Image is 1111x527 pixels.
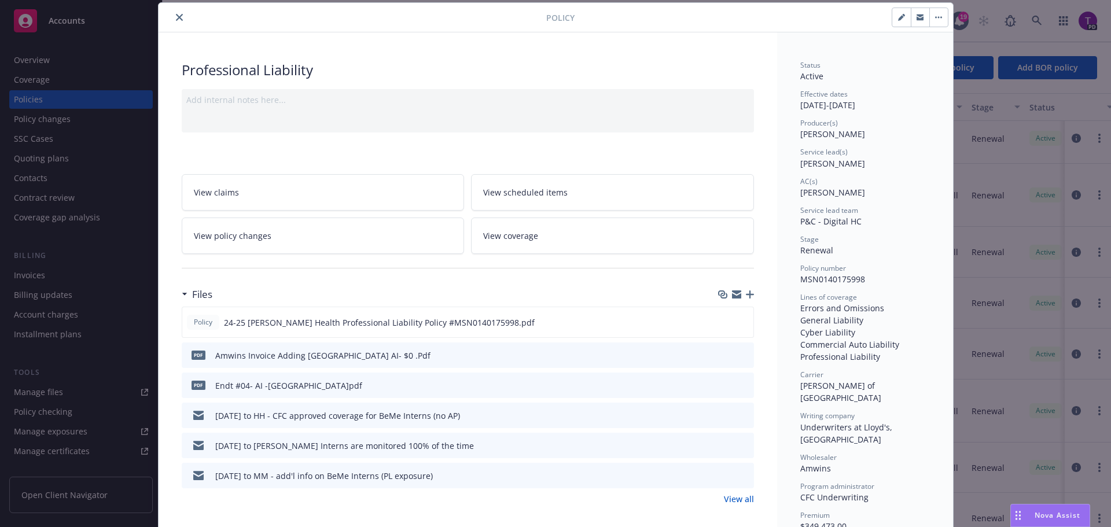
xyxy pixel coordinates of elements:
[720,440,730,452] button: download file
[800,314,930,326] div: General Liability
[720,470,730,482] button: download file
[720,316,729,329] button: download file
[192,351,205,359] span: Pdf
[800,187,865,198] span: [PERSON_NAME]
[800,326,930,338] div: Cyber Liability
[800,234,819,244] span: Stage
[800,60,821,70] span: Status
[800,205,858,215] span: Service lead team
[800,89,848,99] span: Effective dates
[720,349,730,362] button: download file
[800,338,930,351] div: Commercial Auto Liability
[1011,504,1025,526] div: Drag to move
[194,186,239,198] span: View claims
[800,463,831,474] span: Amwins
[471,174,754,211] a: View scheduled items
[739,440,749,452] button: preview file
[800,274,865,285] span: MSN0140175998
[172,10,186,24] button: close
[546,12,575,24] span: Policy
[800,118,838,128] span: Producer(s)
[800,411,855,421] span: Writing company
[215,379,362,392] div: Endt #04- AI -[GEOGRAPHIC_DATA]pdf
[739,349,749,362] button: preview file
[192,287,212,302] h3: Files
[800,481,874,491] span: Program administrator
[192,381,205,389] span: pdf
[800,302,930,314] div: Errors and Omissions
[724,493,754,505] a: View all
[738,316,749,329] button: preview file
[182,60,754,80] div: Professional Liability
[483,230,538,242] span: View coverage
[739,410,749,422] button: preview file
[1035,510,1080,520] span: Nova Assist
[800,380,881,403] span: [PERSON_NAME] of [GEOGRAPHIC_DATA]
[720,379,730,392] button: download file
[800,71,823,82] span: Active
[800,510,830,520] span: Premium
[720,410,730,422] button: download file
[215,470,433,482] div: [DATE] to MM - add'l info on BeMe Interns (PL exposure)
[800,147,848,157] span: Service lead(s)
[800,263,846,273] span: Policy number
[224,316,535,329] span: 24-25 [PERSON_NAME] Health Professional Liability Policy #MSN0140175998.pdf
[800,452,837,462] span: Wholesaler
[483,186,568,198] span: View scheduled items
[215,440,474,452] div: [DATE] to [PERSON_NAME] Interns are monitored 100% of the time
[215,349,431,362] div: Amwins Invoice Adding [GEOGRAPHIC_DATA] AI- $0 .Pdf
[215,410,460,422] div: [DATE] to HH - CFC approved coverage for BeMe Interns (no AP)
[471,218,754,254] a: View coverage
[800,245,833,256] span: Renewal
[182,218,465,254] a: View policy changes
[1010,504,1090,527] button: Nova Assist
[800,351,930,363] div: Professional Liability
[800,292,857,302] span: Lines of coverage
[182,287,212,302] div: Files
[800,370,823,379] span: Carrier
[739,379,749,392] button: preview file
[192,317,215,327] span: Policy
[800,128,865,139] span: [PERSON_NAME]
[800,422,895,445] span: Underwriters at Lloyd's, [GEOGRAPHIC_DATA]
[800,492,869,503] span: CFC Underwriting
[800,158,865,169] span: [PERSON_NAME]
[739,470,749,482] button: preview file
[800,216,862,227] span: P&C - Digital HC
[800,176,818,186] span: AC(s)
[182,174,465,211] a: View claims
[186,94,749,106] div: Add internal notes here...
[800,89,930,111] div: [DATE] - [DATE]
[194,230,271,242] span: View policy changes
